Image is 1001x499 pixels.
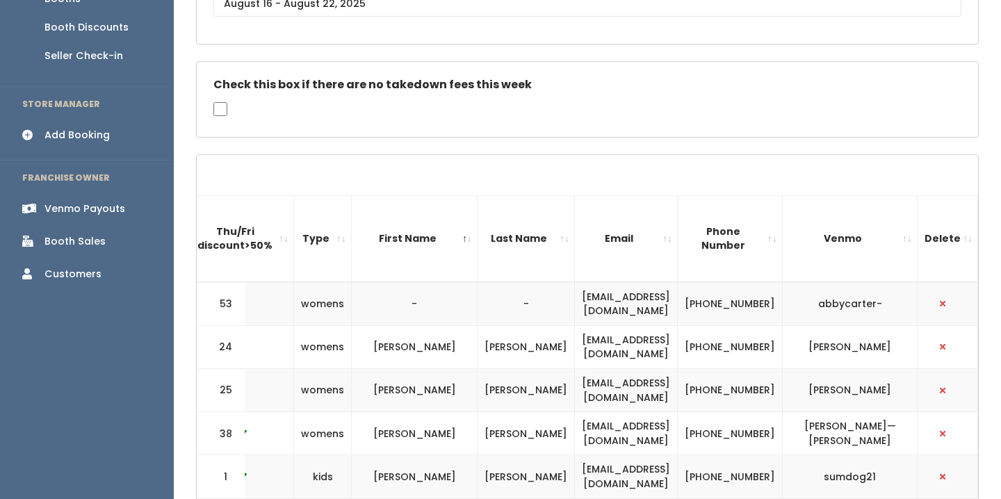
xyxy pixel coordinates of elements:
td: [EMAIL_ADDRESS][DOMAIN_NAME] [575,282,678,326]
td: [PERSON_NAME] [352,412,478,455]
td: [EMAIL_ADDRESS][DOMAIN_NAME] [575,369,678,412]
td: 38 [197,412,245,455]
td: [PERSON_NAME] [783,325,918,368]
th: Thu/Fri discount&gt;50%: activate to sort column ascending [190,195,294,281]
div: Seller Check-in [44,49,123,63]
td: [EMAIL_ADDRESS][DOMAIN_NAME] [575,325,678,368]
td: [PERSON_NAME] [478,412,575,455]
td: womens [294,325,352,368]
div: Venmo Payouts [44,202,125,216]
td: [EMAIL_ADDRESS][DOMAIN_NAME] [575,455,678,498]
th: Email: activate to sort column ascending [575,195,678,281]
td: [PERSON_NAME] [352,325,478,368]
td: 24 [197,325,245,368]
th: Type: activate to sort column ascending [294,195,352,281]
div: Customers [44,267,101,281]
div: Add Booking [44,128,110,142]
th: Phone Number: activate to sort column ascending [678,195,783,281]
td: sumdog21 [783,455,918,498]
td: [PERSON_NAME] [478,369,575,412]
td: womens [294,369,352,412]
td: [PERSON_NAME] [478,455,575,498]
td: [PERSON_NAME] [352,369,478,412]
td: [PHONE_NUMBER] [678,455,783,498]
h5: Check this box if there are no takedown fees this week [213,79,961,91]
td: [PERSON_NAME] [478,325,575,368]
td: - [352,282,478,326]
td: [PHONE_NUMBER] [678,369,783,412]
td: [PHONE_NUMBER] [678,282,783,326]
div: Booth Discounts [44,20,129,35]
td: [PHONE_NUMBER] [678,412,783,455]
th: Venmo: activate to sort column ascending [783,195,918,281]
div: Booth Sales [44,234,106,249]
th: Delete: activate to sort column ascending [918,195,978,281]
td: kids [294,455,352,498]
td: 53 [197,282,245,326]
th: First Name: activate to sort column descending [352,195,478,281]
td: womens [294,412,352,455]
th: Last Name: activate to sort column ascending [478,195,575,281]
td: [PERSON_NAME] [783,369,918,412]
td: [EMAIL_ADDRESS][DOMAIN_NAME] [575,412,678,455]
td: [PERSON_NAME]—[PERSON_NAME] [783,412,918,455]
td: 1 [197,455,245,498]
td: 25 [197,369,245,412]
td: [PERSON_NAME] [352,455,478,498]
td: [PHONE_NUMBER] [678,325,783,368]
td: abbycarter- [783,282,918,326]
td: - [478,282,575,326]
td: womens [294,282,352,326]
